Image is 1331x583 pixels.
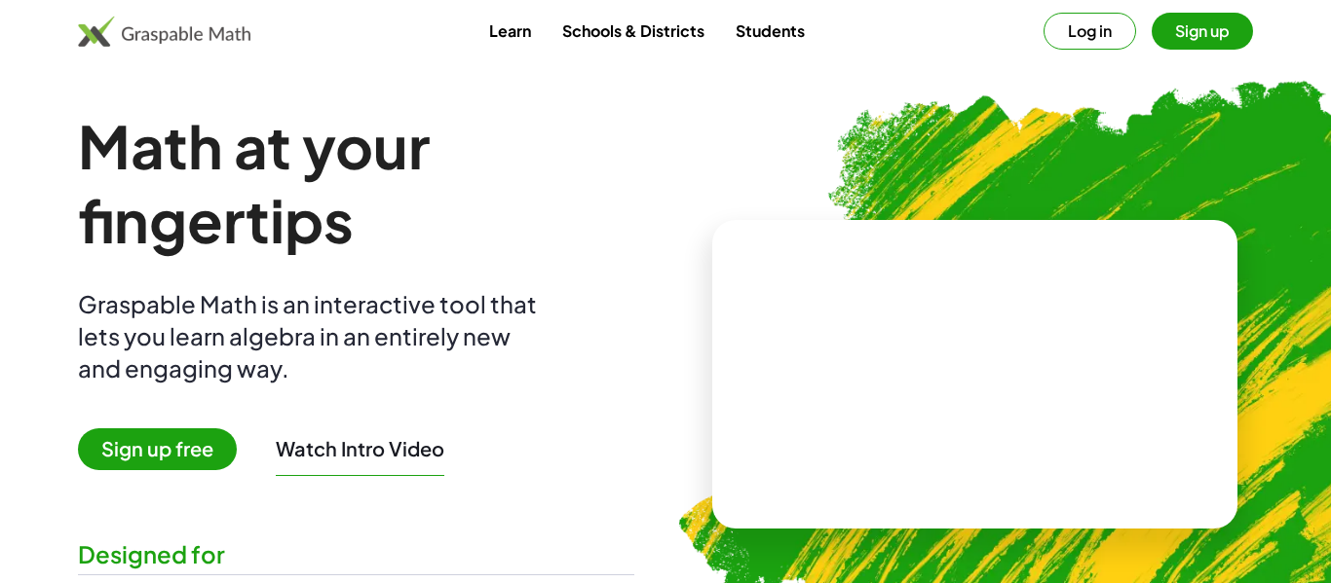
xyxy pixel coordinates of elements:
button: Sign up [1152,13,1253,50]
a: Schools & Districts [547,13,720,49]
div: Designed for [78,538,634,570]
span: Sign up free [78,428,237,470]
a: Students [720,13,820,49]
button: Log in [1044,13,1136,50]
button: Watch Intro Video [276,436,444,461]
video: What is this? This is dynamic math notation. Dynamic math notation plays a central role in how Gr... [829,302,1122,448]
h1: Math at your fingertips [78,109,634,257]
a: Learn [474,13,547,49]
div: Graspable Math is an interactive tool that lets you learn algebra in an entirely new and engaging... [78,288,546,384]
